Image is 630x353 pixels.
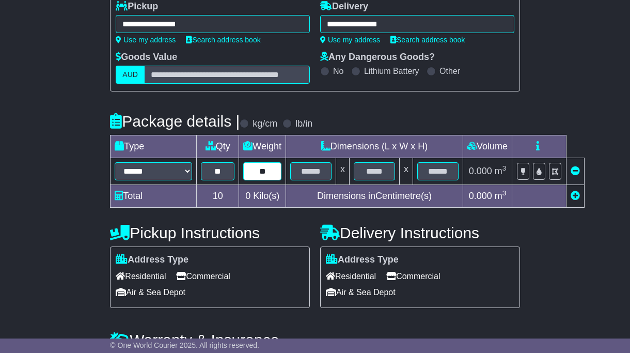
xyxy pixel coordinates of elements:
td: Type [111,135,197,158]
sup: 3 [502,189,507,197]
a: Add new item [571,191,580,201]
label: AUD [116,66,145,84]
h4: Delivery Instructions [320,224,520,241]
sup: 3 [502,164,507,172]
td: x [336,158,350,185]
label: No [333,66,343,76]
td: Kilo(s) [239,185,286,208]
span: Commercial [176,268,230,284]
span: m [495,191,507,201]
label: Pickup [116,1,158,12]
span: 0.000 [469,166,492,176]
td: Dimensions (L x W x H) [286,135,463,158]
td: Volume [463,135,512,158]
label: Address Type [116,254,188,266]
span: Air & Sea Depot [326,284,396,300]
td: Weight [239,135,286,158]
span: 0 [245,191,250,201]
span: m [495,166,507,176]
span: Residential [116,268,166,284]
a: Use my address [116,36,176,44]
label: Any Dangerous Goods? [320,52,435,63]
label: Delivery [320,1,368,12]
span: Air & Sea Depot [116,284,185,300]
span: Residential [326,268,376,284]
a: Search address book [186,36,260,44]
a: Search address book [390,36,465,44]
label: Lithium Battery [364,66,419,76]
a: Remove this item [571,166,580,176]
span: Commercial [386,268,440,284]
span: 0.000 [469,191,492,201]
label: lb/in [295,118,312,130]
h4: Warranty & Insurance [110,331,519,348]
td: 10 [197,185,239,208]
label: kg/cm [253,118,277,130]
a: Use my address [320,36,380,44]
label: Goods Value [116,52,177,63]
label: Other [439,66,460,76]
td: Dimensions in Centimetre(s) [286,185,463,208]
label: Address Type [326,254,399,266]
td: x [400,158,413,185]
h4: Package details | [110,113,240,130]
td: Qty [197,135,239,158]
span: © One World Courier 2025. All rights reserved. [110,341,259,349]
td: Total [111,185,197,208]
h4: Pickup Instructions [110,224,310,241]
